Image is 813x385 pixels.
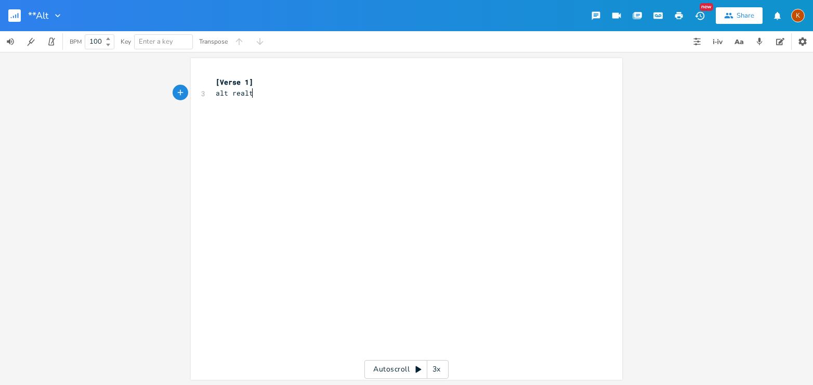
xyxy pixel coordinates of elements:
[791,4,805,28] button: K
[716,7,763,24] button: Share
[199,38,228,45] div: Transpose
[689,6,710,25] button: New
[216,77,253,87] span: [Verse 1]
[216,88,253,98] span: alt realt
[139,37,173,46] span: Enter a key
[427,360,446,379] div: 3x
[737,11,754,20] div: Share
[121,38,131,45] div: Key
[70,39,82,45] div: BPM
[700,3,713,11] div: New
[791,9,805,22] div: Kat
[364,360,449,379] div: Autoscroll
